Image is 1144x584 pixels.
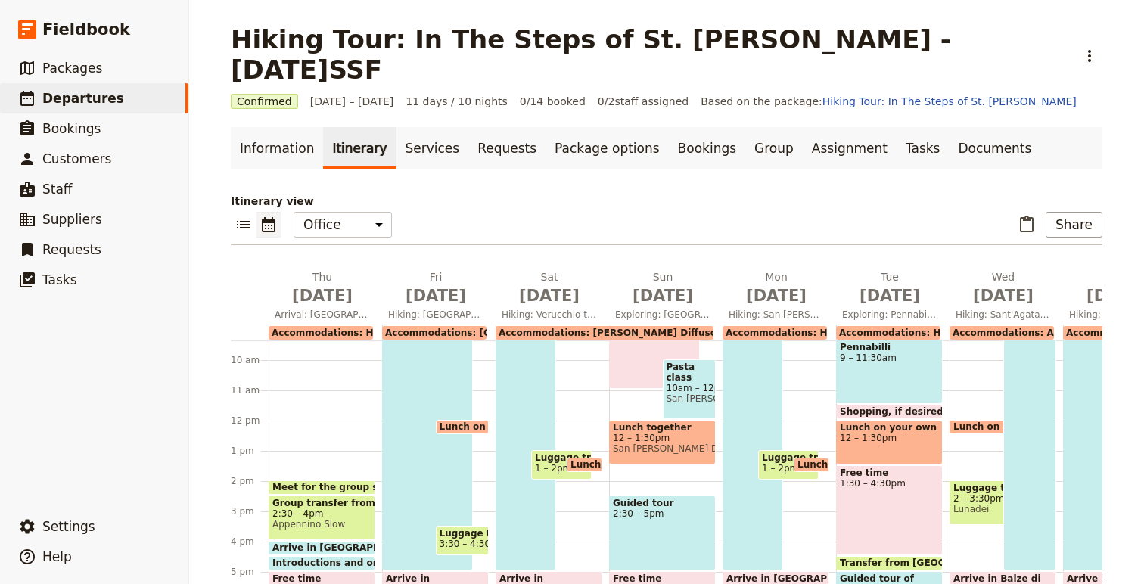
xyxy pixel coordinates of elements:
[613,422,712,433] span: Lunch together
[836,405,943,419] div: Shopping, if desired
[231,566,269,578] div: 5 pm
[1014,212,1040,238] button: Paste itinerary item
[269,269,382,325] button: Thu [DATE]Arrival: [GEOGRAPHIC_DATA] to [GEOGRAPHIC_DATA]
[531,450,592,480] div: Luggage transfer1 – 2pmLunadei
[840,468,939,478] span: Free time
[272,519,371,530] span: Appennino Slow
[609,420,716,464] div: Lunch together12 – 1:30pmSan [PERSON_NAME] Diffuso
[382,309,490,321] span: Hiking: [GEOGRAPHIC_DATA] to [GEOGRAPHIC_DATA]
[275,284,370,307] span: [DATE]
[269,480,375,495] div: Meet for the group shuttle in [GEOGRAPHIC_DATA]
[701,94,1077,109] span: Based on the package:
[615,284,710,307] span: [DATE]
[535,452,588,463] span: Luggage transfer
[840,478,939,489] span: 1:30 – 4:30pm
[272,542,433,553] span: Arrive in [GEOGRAPHIC_DATA]
[440,528,486,539] span: Luggage transfer
[609,309,717,321] span: Exploring: [GEOGRAPHIC_DATA][PERSON_NAME]
[231,445,269,457] div: 1 pm
[729,284,824,307] span: [DATE]
[613,443,712,454] span: San [PERSON_NAME] Diffuso
[836,269,950,325] button: Tue [DATE]Exploring: Pennabilli and Sant'Agata Feltria
[440,421,569,432] span: Lunch on the trail (BYO)
[723,326,827,340] div: Accommodations: Hotel il [PERSON_NAME]
[42,182,73,197] span: Staff
[310,94,394,109] span: [DATE] – [DATE]
[42,272,77,287] span: Tasks
[42,519,95,534] span: Settings
[615,269,710,307] h2: Sun
[269,541,375,555] div: Arrive in [GEOGRAPHIC_DATA]
[269,556,375,570] div: Introductions and orientation
[272,573,371,584] span: Free time
[663,359,717,419] div: Pasta class10am – 12pmSan [PERSON_NAME] Diffuso
[567,458,602,472] div: Lunch on the trail
[613,498,712,508] span: Guided tour
[949,127,1040,169] a: Documents
[613,433,712,443] span: 12 – 1:30pm
[272,328,420,338] span: Accommodations: Hotel Card
[723,269,836,325] button: Mon [DATE]Hiking: San [PERSON_NAME] to [GEOGRAPHIC_DATA]
[956,284,1051,307] span: [DATE]
[836,420,943,464] div: Lunch on your own12 – 1:30pm
[42,212,102,227] span: Suppliers
[762,452,815,463] span: Luggage transfer
[822,95,1077,107] a: Hiking Tour: In The Steps of St. [PERSON_NAME]
[546,127,668,169] a: Package options
[388,269,483,307] h2: Fri
[598,94,689,109] span: 0 / 2 staff assigned
[269,309,376,321] span: Arrival: [GEOGRAPHIC_DATA] to [GEOGRAPHIC_DATA]
[609,299,700,389] div: Free time8 – 11am
[840,558,1135,568] span: Transfer from [GEOGRAPHIC_DATA] to Sant'Agata Feltria
[897,127,950,169] a: Tasks
[953,493,1037,504] span: 2 – 3:30pm
[496,309,603,321] span: Hiking: Verucchio to [GEOGRAPHIC_DATA][PERSON_NAME]
[382,299,473,570] div: Hiking8am – 5pm
[231,415,269,427] div: 12 pm
[323,127,396,169] a: Itinerary
[231,384,269,396] div: 11 am
[669,127,745,169] a: Bookings
[499,328,717,338] span: Accommodations: [PERSON_NAME] Diffuso
[758,450,819,480] div: Luggage transfer1 – 2pmLunadei
[436,420,490,434] div: Lunch on the trail (BYO)
[836,465,943,555] div: Free time1:30 – 4:30pm
[950,420,1040,434] div: Lunch on the trail (BYO)
[956,269,1051,307] h2: Wed
[729,269,824,307] h2: Mon
[42,151,111,166] span: Customers
[803,127,897,169] a: Assignment
[667,393,713,404] span: San [PERSON_NAME] Diffuso
[762,463,798,474] span: 1 – 2pm
[1003,306,1057,570] div: Hiking8:15am – 5pm
[496,299,556,570] div: Hiking8am – 5pm
[396,127,469,169] a: Services
[723,299,783,570] div: Hiking8am – 5pm
[836,329,943,404] div: Guided tour of Pennabilli9 – 11:30am
[953,483,1037,493] span: Luggage transfer
[745,127,803,169] a: Group
[840,406,950,417] span: Shopping, if desired
[231,505,269,517] div: 3 pm
[231,536,269,548] div: 4 pm
[42,61,102,76] span: Packages
[256,212,281,238] button: Calendar view
[388,284,483,307] span: [DATE]
[440,539,505,549] span: 3:30 – 4:30pm
[609,495,716,570] div: Guided tour2:30 – 5pm
[570,459,668,470] span: Lunch on the trail
[667,383,713,393] span: 10am – 12pm
[667,362,713,383] span: Pasta class
[42,242,101,257] span: Requests
[231,354,269,366] div: 10 am
[382,326,487,340] div: Accommodations: [GEOGRAPHIC_DATA]
[836,309,943,321] span: Exploring: Pennabilli and Sant'Agata Feltria
[950,309,1057,321] span: Hiking: Sant'Agata Feltria to Balze di Verghereto
[950,326,1054,340] div: Accommodations: Albergo Bellavista
[613,573,712,584] span: Free time
[496,269,609,325] button: Sat [DATE]Hiking: Verucchio to [GEOGRAPHIC_DATA][PERSON_NAME]
[950,480,1040,525] div: Luggage transfer2 – 3:30pmLunadei
[842,284,937,307] span: [DATE]
[797,459,927,470] span: Lunch on the trail (BYO)
[42,121,101,136] span: Bookings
